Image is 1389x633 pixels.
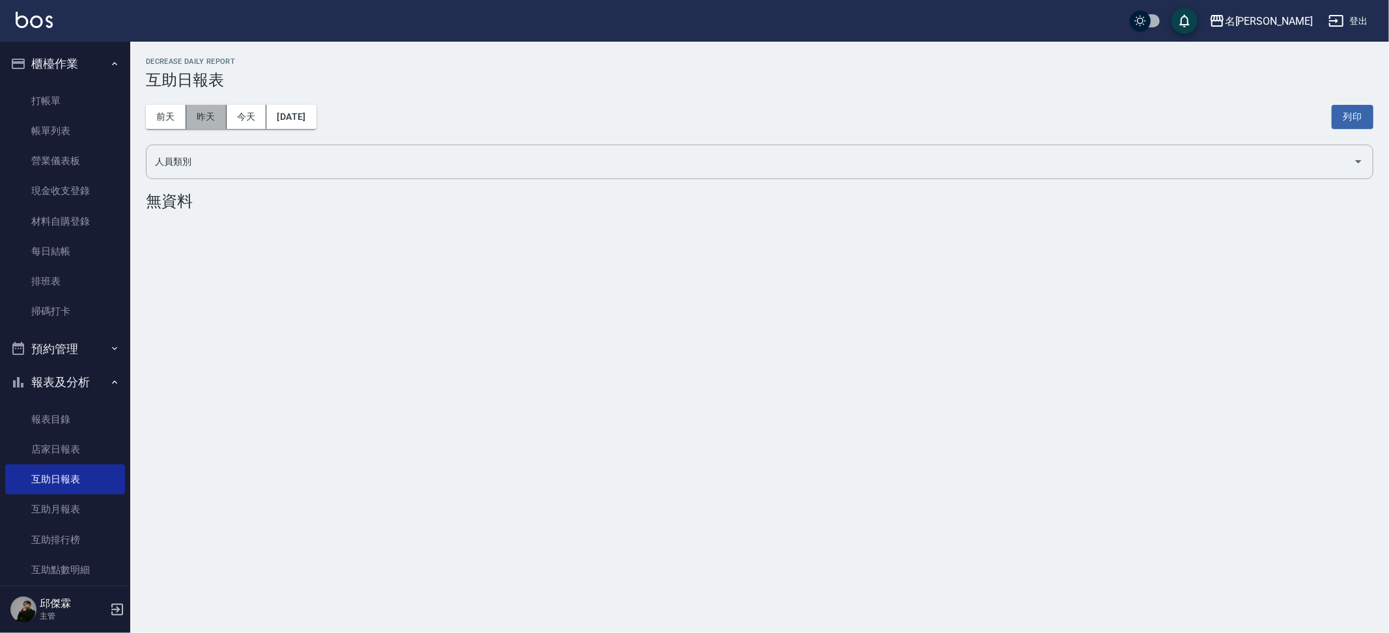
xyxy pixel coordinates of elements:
[5,206,125,236] a: 材料自購登錄
[5,365,125,399] button: 報表及分析
[5,176,125,206] a: 現金收支登錄
[10,597,36,623] img: Person
[5,47,125,81] button: 櫃檯作業
[5,585,125,615] a: 互助業績報表
[5,296,125,326] a: 掃碼打卡
[1204,8,1318,35] button: 名[PERSON_NAME]
[5,146,125,176] a: 營業儀表板
[16,12,53,28] img: Logo
[40,597,106,610] h5: 邱傑霖
[152,150,1348,173] input: 人員名稱
[5,555,125,585] a: 互助點數明細
[146,105,186,129] button: 前天
[5,434,125,464] a: 店家日報表
[5,86,125,116] a: 打帳單
[266,105,316,129] button: [DATE]
[186,105,227,129] button: 昨天
[5,266,125,296] a: 排班表
[5,236,125,266] a: 每日結帳
[146,57,1373,66] h2: Decrease Daily Report
[5,494,125,524] a: 互助月報表
[146,192,1373,210] div: 無資料
[1323,9,1373,33] button: 登出
[1332,105,1373,129] button: 列印
[40,610,106,622] p: 主管
[5,404,125,434] a: 報表目錄
[1348,151,1369,172] button: Open
[5,525,125,555] a: 互助排行榜
[1172,8,1198,34] button: save
[5,332,125,366] button: 預約管理
[5,116,125,146] a: 帳單列表
[146,71,1373,89] h3: 互助日報表
[1225,13,1313,29] div: 名[PERSON_NAME]
[227,105,267,129] button: 今天
[5,464,125,494] a: 互助日報表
